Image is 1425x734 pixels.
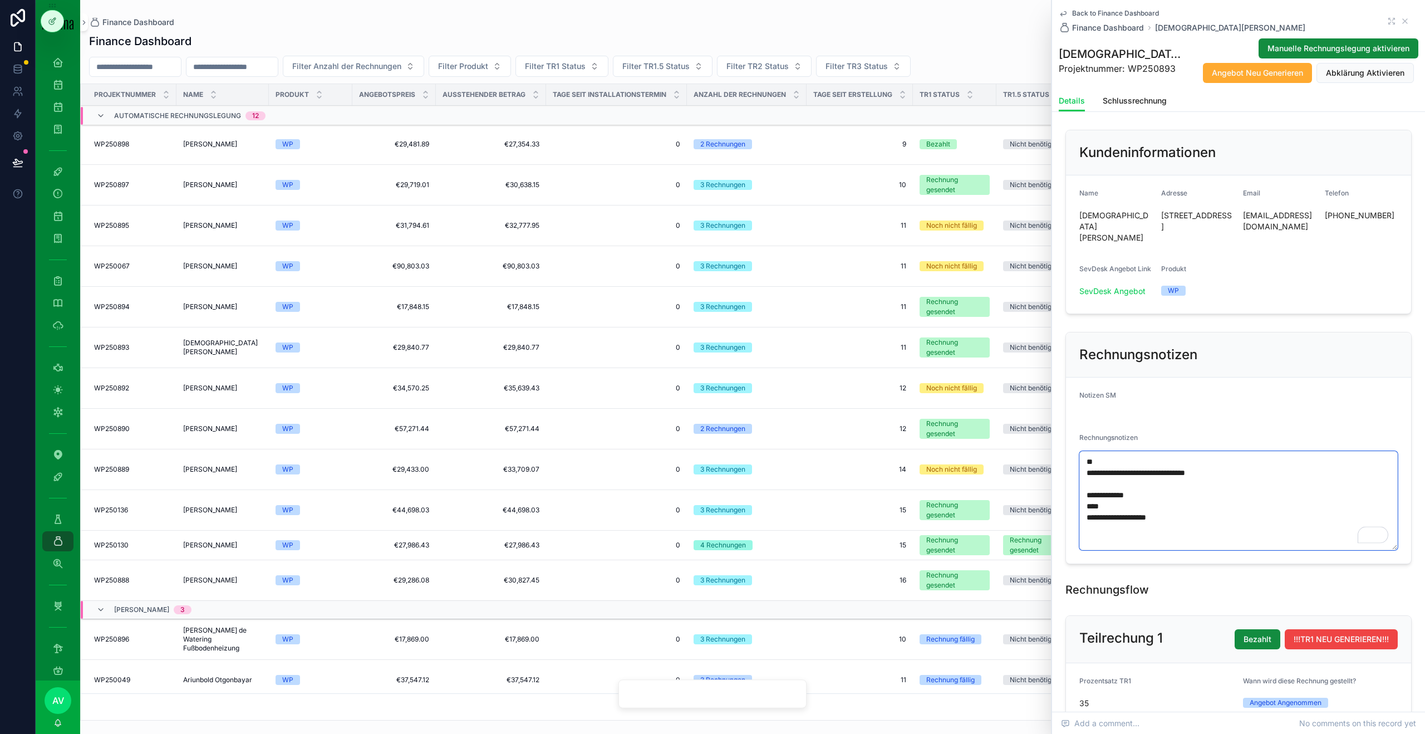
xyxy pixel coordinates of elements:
[1072,9,1159,18] span: Back to Finance Dashboard
[1267,43,1409,54] span: Manuelle Rechnungslegung aktivieren
[1003,342,1073,353] a: Nicht benötigt
[443,635,539,644] a: €17,869.00
[700,464,745,474] div: 3 Rechnungen
[36,45,80,681] div: scrollable content
[359,576,429,585] span: €29,286.08
[926,337,983,358] div: Rechnung gesendet
[920,634,990,644] a: Rechnung fällig
[813,506,906,515] span: 15
[102,17,174,28] span: Finance Dashboard
[443,506,539,515] a: €44,698.03
[1059,95,1085,106] span: Details
[553,262,680,271] a: 0
[553,506,680,515] a: 0
[183,424,262,433] a: [PERSON_NAME]
[94,140,129,149] span: WP250898
[183,465,237,474] span: [PERSON_NAME]
[920,570,990,590] a: Rechnung gesendet
[183,302,237,311] span: [PERSON_NAME]
[282,383,293,393] div: WP
[920,261,990,271] a: Noch nicht fällig
[359,635,429,644] a: €17,869.00
[700,261,745,271] div: 3 Rechnungen
[1235,629,1280,649] button: Bezahlt
[553,576,680,585] span: 0
[114,111,241,120] span: Automatische Rechnungslegung
[282,505,293,515] div: WP
[276,139,346,149] a: WP
[1326,67,1404,79] span: Abklärung Aktivieren
[694,221,800,231] a: 3 Rechnungen
[813,384,906,393] a: 12
[183,140,237,149] span: [PERSON_NAME]
[553,384,680,393] a: 0
[813,262,906,271] a: 11
[1003,261,1073,271] a: Nicht benötigt
[813,541,906,550] a: 15
[94,635,129,644] span: WP250896
[443,343,539,352] a: €29,840.77
[183,140,262,149] a: [PERSON_NAME]
[282,180,293,190] div: WP
[359,465,429,474] a: €29,433.00
[359,302,429,311] a: €17,848.15
[926,500,983,520] div: Rechnung gesendet
[443,140,539,149] a: €27,354.33
[183,384,237,393] span: [PERSON_NAME]
[1010,634,1054,644] div: Nicht benötigt
[694,505,800,515] a: 3 Rechnungen
[359,343,429,352] a: €29,840.77
[359,262,429,271] a: €90,803.03
[89,17,174,28] a: Finance Dashboard
[1003,139,1073,149] a: Nicht benötigt
[1003,424,1073,434] a: Nicht benötigt
[1003,383,1073,393] a: Nicht benötigt
[694,540,800,550] a: 4 Rechnungen
[183,180,262,189] a: [PERSON_NAME]
[292,61,401,72] span: Filter Anzahl der Rechnungen
[920,500,990,520] a: Rechnung gesendet
[700,180,745,190] div: 3 Rechnungen
[813,424,906,433] span: 12
[276,675,346,685] a: WP
[694,302,800,312] a: 3 Rechnungen
[1010,139,1054,149] div: Nicht benötigt
[94,180,129,189] span: WP250897
[1003,221,1073,231] a: Nicht benötigt
[813,302,906,311] span: 11
[1203,63,1312,83] button: Angebot Neu Generieren
[553,541,680,550] a: 0
[1003,634,1073,644] a: Nicht benötigt
[359,140,429,149] a: €29,481.89
[359,384,429,393] span: €34,570.25
[1212,67,1303,79] span: Angebot Neu Generieren
[438,61,488,72] span: Filter Produkt
[183,626,262,653] a: [PERSON_NAME] de Watering Fußbodenheizung
[359,541,429,550] span: €27,986.43
[443,302,539,311] span: €17,848.15
[443,221,539,230] span: €32,777.95
[94,221,170,230] a: WP250895
[694,464,800,474] a: 3 Rechnungen
[553,465,680,474] a: 0
[926,175,983,195] div: Rechnung gesendet
[813,343,906,352] span: 11
[926,419,983,439] div: Rechnung gesendet
[183,221,237,230] span: [PERSON_NAME]
[183,541,262,550] a: [PERSON_NAME]
[926,221,977,231] div: Noch nicht fällig
[553,343,680,352] a: 0
[553,424,680,433] span: 0
[443,541,539,550] a: €27,986.43
[1010,302,1054,312] div: Nicht benötigt
[1010,383,1054,393] div: Nicht benötigt
[700,383,745,393] div: 3 Rechnungen
[694,383,800,393] a: 3 Rechnungen
[553,635,680,644] a: 0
